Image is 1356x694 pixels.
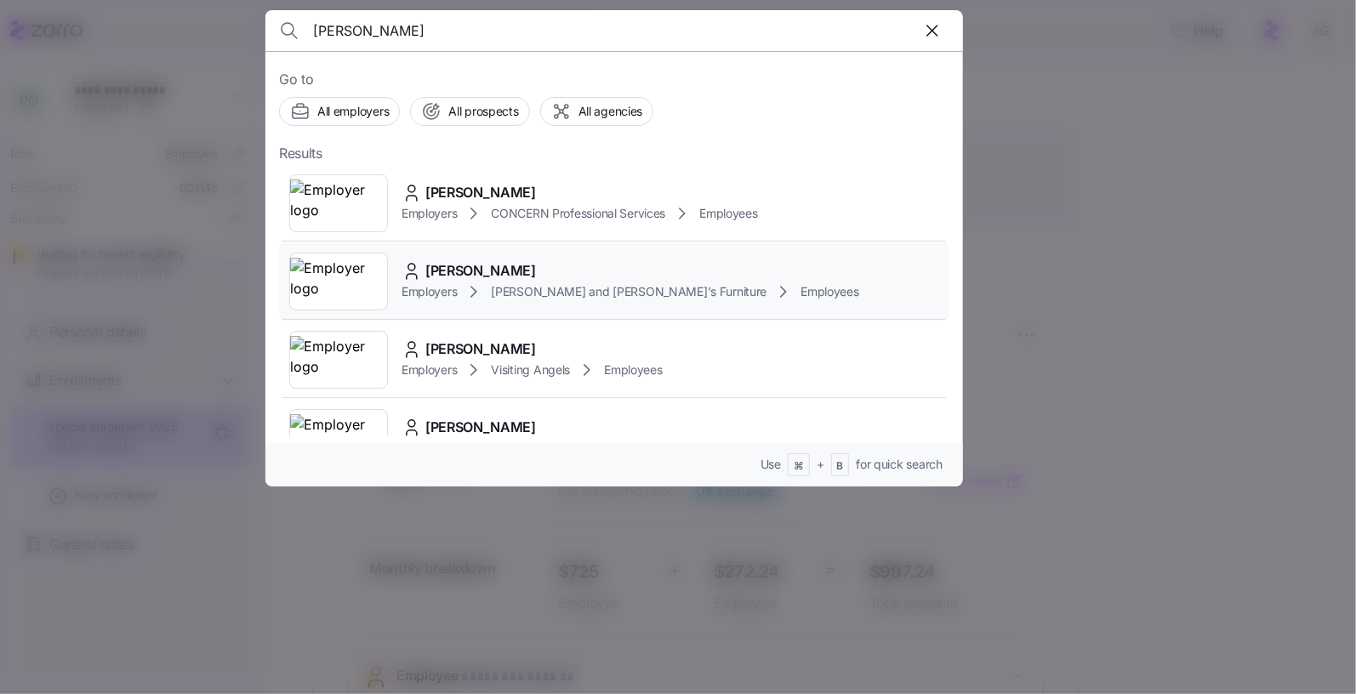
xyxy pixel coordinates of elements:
[425,260,536,282] span: [PERSON_NAME]
[402,283,457,300] span: Employers
[491,283,766,300] span: [PERSON_NAME] and [PERSON_NAME]'s Furniture
[491,205,665,222] span: CONCERN Professional Services
[402,361,457,378] span: Employers
[402,205,457,222] span: Employers
[540,97,654,126] button: All agencies
[491,361,570,378] span: Visiting Angels
[290,414,387,462] img: Employer logo
[410,97,529,126] button: All prospects
[425,417,536,438] span: [PERSON_NAME]
[279,143,322,164] span: Results
[856,456,943,473] span: for quick search
[448,103,518,120] span: All prospects
[800,283,858,300] span: Employees
[761,456,781,473] span: Use
[817,456,824,473] span: +
[290,336,387,384] img: Employer logo
[578,103,643,120] span: All agencies
[794,459,804,474] span: ⌘
[604,361,662,378] span: Employees
[317,103,389,120] span: All employers
[699,205,757,222] span: Employees
[837,459,844,474] span: B
[279,97,400,126] button: All employers
[425,182,536,203] span: [PERSON_NAME]
[290,258,387,305] img: Employer logo
[290,179,387,227] img: Employer logo
[279,69,949,90] span: Go to
[425,338,536,360] span: [PERSON_NAME]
